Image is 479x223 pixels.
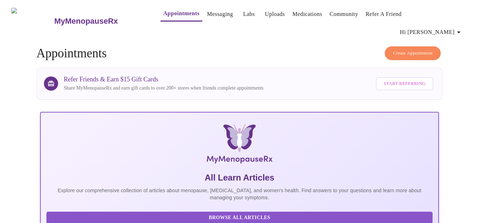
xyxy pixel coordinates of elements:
[329,9,358,19] a: Community
[46,172,433,183] h5: All Learn Articles
[54,17,118,26] h3: MyMenopauseRx
[46,187,433,201] p: Explore our comprehensive collection of articles about menopause, [MEDICAL_DATA], and women's hea...
[397,25,466,39] button: Hi [PERSON_NAME]
[204,7,236,21] button: Messaging
[11,8,53,34] img: MyMenopauseRx Logo
[53,213,426,222] span: Browse All Articles
[366,9,402,19] a: Refer a Friend
[384,80,426,88] span: Start Referring
[64,76,264,83] h3: Refer Friends & Earn $15 Gift Cards
[376,77,433,90] button: Start Referring
[363,7,405,21] button: Refer a Friend
[36,46,443,61] h4: Appointments
[46,214,434,220] a: Browse All Articles
[292,9,322,19] a: Medications
[265,9,285,19] a: Uploads
[53,9,146,34] a: MyMenopauseRx
[374,74,435,94] a: Start Referring
[163,8,199,18] a: Appointments
[327,7,361,21] button: Community
[106,124,373,166] img: MyMenopauseRx Logo
[385,46,441,60] button: Create Appointment
[393,49,433,57] span: Create Appointment
[262,7,288,21] button: Uploads
[243,9,255,19] a: Labs
[207,9,233,19] a: Messaging
[64,85,264,92] p: Share MyMenopauseRx and earn gift cards to over 200+ stores when friends complete appointments
[400,27,463,37] span: Hi [PERSON_NAME]
[160,6,202,22] button: Appointments
[289,7,325,21] button: Medications
[238,7,260,21] button: Labs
